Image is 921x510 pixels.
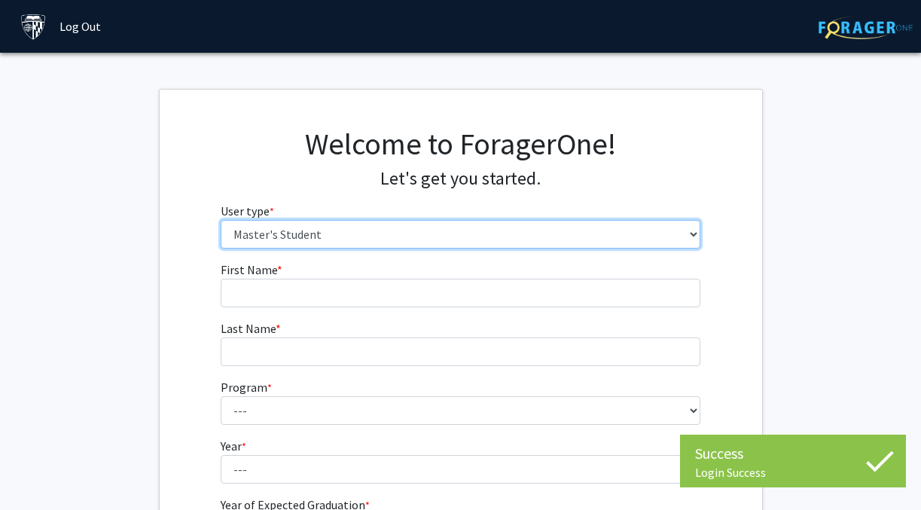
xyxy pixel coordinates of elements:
[221,437,246,455] label: Year
[221,378,272,396] label: Program
[221,321,276,336] span: Last Name
[695,442,891,465] div: Success
[221,202,274,220] label: User type
[819,16,913,39] img: ForagerOne Logo
[11,442,64,499] iframe: Chat
[20,14,47,40] img: Johns Hopkins University Logo
[221,126,700,162] h1: Welcome to ForagerOne!
[695,465,891,480] div: Login Success
[221,168,700,190] h4: Let's get you started.
[221,262,277,277] span: First Name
